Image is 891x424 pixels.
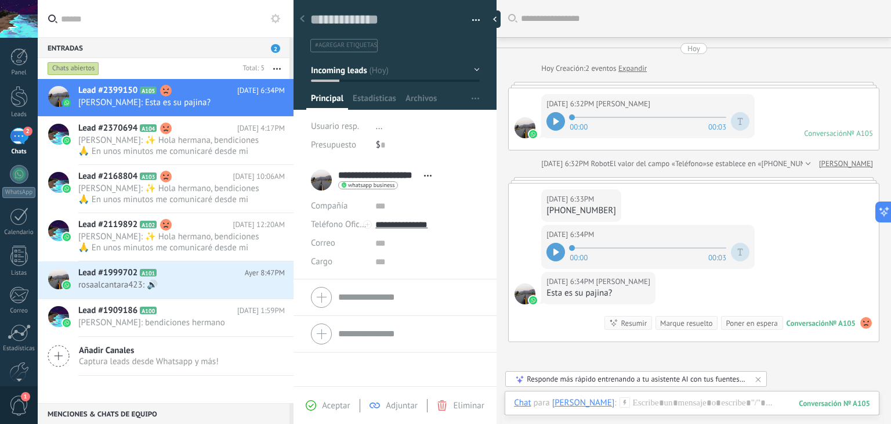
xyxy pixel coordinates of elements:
span: [DATE] 4:17PM [237,123,285,134]
span: Correo [311,238,335,249]
span: whatsapp business [348,182,394,188]
div: Leads [2,111,36,118]
span: [PERSON_NAME]: ✨ Hola hermano, bendiciones 🙏 En unos minutos me comunicaré desde mi número person... [78,231,263,253]
span: Añadir Canales [79,345,219,356]
span: Ayer 8:47PM [245,267,285,279]
div: [DATE] 6:34PM [546,276,596,288]
div: Cargo [311,253,367,271]
div: Panel [2,69,36,77]
div: [DATE] 6:33PM [546,193,596,205]
div: № A105 [829,318,856,328]
span: 2 [23,127,32,136]
img: waba.svg [529,130,537,138]
div: [DATE] 6:32PM [541,158,591,170]
a: Lead #2370694 A104 [DATE] 4:17PM [PERSON_NAME]: ✨ Hola hermana, bendiciones 🙏 En unos minutos me ... [38,117,294,164]
span: [PERSON_NAME]: ✨ Hola hermana, bendiciones 🙏 En unos minutos me comunicaré desde mi número person... [78,135,263,157]
span: Archivos [405,93,437,110]
span: [PERSON_NAME]: ✨ Hola hermano, bendiciones 🙏 En unos minutos me comunicaré desde mi número person... [78,183,263,205]
span: : [614,397,616,409]
a: [PERSON_NAME] [819,158,873,170]
span: 00:00 [570,121,588,131]
span: Jose F Castellanos Jr [596,98,650,110]
span: Lead #1909186 [78,305,137,317]
button: Teléfono Oficina [311,215,367,234]
img: waba.svg [63,185,71,193]
div: Chats abiertos [48,62,99,76]
div: Poner en espera [726,318,777,329]
img: waba.svg [63,233,71,241]
div: Calendario [2,229,36,236]
span: Cargo [311,257,332,266]
span: A104 [140,124,157,132]
div: № A105 [847,128,873,138]
a: Lead #2399150 A105 [DATE] 6:34PM [PERSON_NAME]: Esta es su pajina? [38,79,294,116]
span: [DATE] 10:06AM [233,171,285,182]
img: waba.svg [63,99,71,107]
span: Usuario resp. [311,121,359,132]
span: Presupuesto [311,139,356,150]
span: 00:00 [570,252,588,261]
span: Captura leads desde Whatsapp y más! [79,356,219,367]
span: A100 [140,307,157,314]
span: A101 [140,269,157,276]
span: [DATE] 6:34PM [237,85,285,96]
div: Conversación [787,318,829,328]
div: [DATE] 6:32PM [546,98,596,110]
span: ... [376,121,383,132]
span: 2 [271,44,280,53]
span: Lead #2119892 [78,219,137,231]
button: Correo [311,234,335,253]
span: Eliminar [453,400,484,411]
span: Estadísticas [353,93,396,110]
a: Lead #1999702 A101 Ayer 8:47PM rosaalcantara423: 🔊 [38,261,294,299]
img: waba.svg [63,319,71,327]
span: rosaalcantara423: 🔊 [78,279,263,290]
div: Compañía [311,197,367,215]
span: A103 [140,173,157,180]
span: Aceptar [322,400,350,411]
span: Lead #2168804 [78,171,137,182]
div: Listas [2,270,36,277]
img: waba.svg [63,281,71,289]
div: Entradas [38,37,289,58]
div: Esta es su pajina? [546,288,650,299]
a: Lead #2119892 A102 [DATE] 12:20AM [PERSON_NAME]: ✨ Hola hermano, bendiciones 🙏 En unos minutos me... [38,213,294,261]
a: Expandir [618,63,647,74]
span: [DATE] 1:59PM [237,305,285,317]
div: Estadísticas [2,345,36,353]
span: 00:03 [708,252,726,261]
div: [PHONE_NUMBER] [546,205,616,217]
span: A105 [140,87,157,94]
span: Jose F Castellanos Jr [515,117,535,138]
span: Lead #2370694 [78,123,137,134]
span: Adjuntar [386,400,418,411]
span: [PERSON_NAME]: bendiciones hermano [78,317,263,328]
span: Lead #1999702 [78,267,137,279]
span: Teléfono Oficina [311,219,371,230]
span: 1 [21,392,30,401]
div: Conversación [804,128,847,138]
div: Marque resuelto [660,318,712,329]
span: #agregar etiquetas [315,41,377,49]
img: waba.svg [529,296,537,304]
a: Lead #1909186 A100 [DATE] 1:59PM [PERSON_NAME]: bendiciones hermano [38,299,294,336]
div: WhatsApp [2,187,35,198]
div: Total: 5 [238,63,265,74]
div: $ [376,136,480,154]
div: Hoy [541,63,556,74]
div: 105 [799,398,870,408]
div: Usuario resp. [311,117,367,136]
div: Correo [2,307,36,315]
span: para [534,397,550,409]
span: 2 eventos [585,63,616,74]
div: Resumir [621,318,647,329]
div: Menciones & Chats de equipo [38,403,289,424]
img: waba.svg [63,136,71,145]
span: se establece en «[PHONE_NUMBER]» [707,158,825,170]
div: Responde más rápido entrenando a tu asistente AI con tus fuentes de datos [527,374,747,384]
a: Lead #2168804 A103 [DATE] 10:06AM [PERSON_NAME]: ✨ Hola hermano, bendiciones 🙏 En unos minutos me... [38,165,294,213]
span: 00:03 [708,121,726,131]
div: Ocultar [489,10,501,28]
span: Robot [591,159,610,168]
span: [DATE] 12:20AM [233,219,285,231]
